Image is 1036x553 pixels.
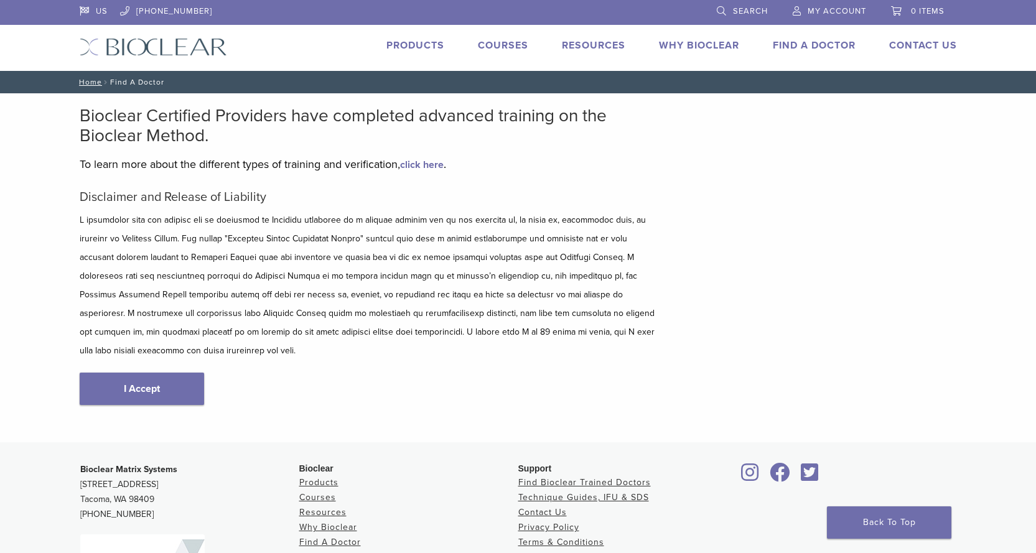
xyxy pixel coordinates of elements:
[827,506,951,539] a: Back To Top
[80,155,658,174] p: To learn more about the different types of training and verification, .
[299,537,361,547] a: Find A Doctor
[400,159,444,171] a: click here
[80,373,204,405] a: I Accept
[808,6,866,16] span: My Account
[386,39,444,52] a: Products
[797,470,823,483] a: Bioclear
[773,39,856,52] a: Find A Doctor
[733,6,768,16] span: Search
[80,38,227,56] img: Bioclear
[518,477,651,488] a: Find Bioclear Trained Doctors
[518,507,567,518] a: Contact Us
[80,106,658,146] h2: Bioclear Certified Providers have completed advanced training on the Bioclear Method.
[80,190,658,205] h5: Disclaimer and Release of Liability
[766,470,795,483] a: Bioclear
[737,470,763,483] a: Bioclear
[299,492,336,503] a: Courses
[102,79,110,85] span: /
[659,39,739,52] a: Why Bioclear
[299,477,338,488] a: Products
[478,39,528,52] a: Courses
[562,39,625,52] a: Resources
[80,462,299,522] p: [STREET_ADDRESS] Tacoma, WA 98409 [PHONE_NUMBER]
[889,39,957,52] a: Contact Us
[299,507,347,518] a: Resources
[518,492,649,503] a: Technique Guides, IFU & SDS
[299,463,334,473] span: Bioclear
[518,537,604,547] a: Terms & Conditions
[80,211,658,360] p: L ipsumdolor sita con adipisc eli se doeiusmod te Incididu utlaboree do m aliquae adminim ven qu ...
[75,78,102,86] a: Home
[70,71,966,93] nav: Find A Doctor
[911,6,945,16] span: 0 items
[518,463,552,473] span: Support
[80,464,177,475] strong: Bioclear Matrix Systems
[299,522,357,532] a: Why Bioclear
[518,522,579,532] a: Privacy Policy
